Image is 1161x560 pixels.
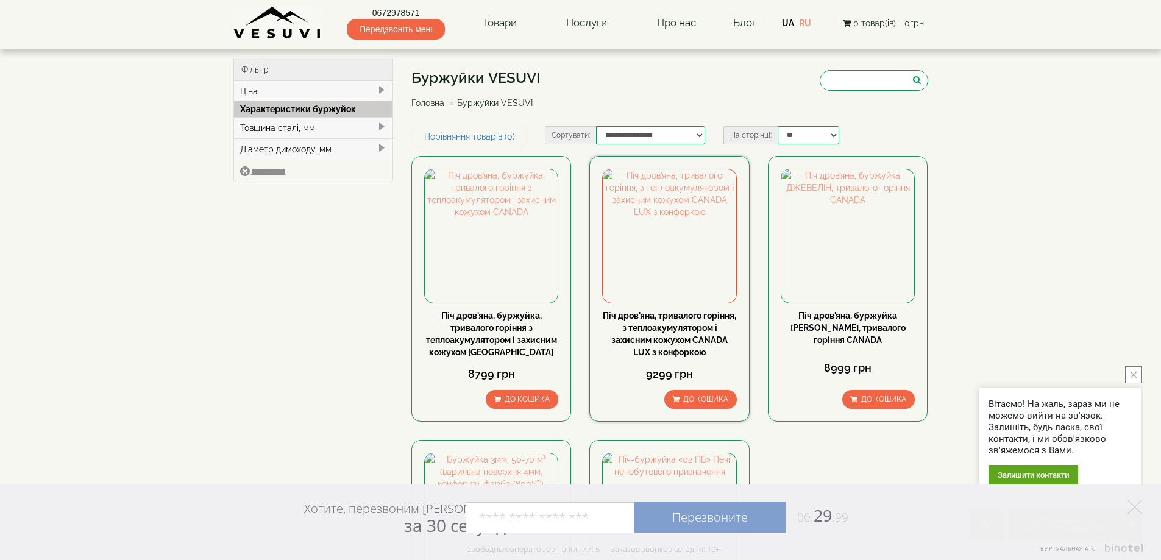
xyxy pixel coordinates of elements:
a: Порівняння товарів (0) [411,126,528,147]
span: Передзвоніть мені [347,19,445,40]
div: Хотите, перезвоним [PERSON_NAME] [304,501,513,535]
a: Піч дров'яна, буржуйка [PERSON_NAME], тривалого горіння CANADA [790,311,906,345]
a: Послуги [554,9,619,37]
li: Буржуйки VESUVI [447,97,533,109]
div: 8999 грн [781,360,915,376]
a: Товари [470,9,529,37]
span: Виртуальная АТС [1040,545,1096,553]
div: Фільтр [234,58,393,81]
img: Завод VESUVI [233,6,322,40]
div: Товщина сталі, мм [234,117,393,138]
label: На сторінці: [723,126,778,144]
button: До кошика [842,390,915,409]
img: Піч дров'яна, буржуйка ДЖЕВЕЛІН, тривалого горіння CANADA [781,169,914,302]
span: До кошика [505,395,550,403]
span: :99 [832,509,848,525]
a: 0672978571 [347,7,445,19]
a: Про нас [645,9,708,37]
a: Піч дров'яна, тривалого горіння, з теплоакумулятором і захисним кожухом CANADA LUX з конфоркою [603,311,736,357]
a: UA [782,18,794,28]
button: 0 товар(ів) - 0грн [839,16,928,30]
div: Вітаємо! На жаль, зараз ми не можемо вийти на зв'язок. Залишіть, будь ласка, свої контакти, і ми ... [989,399,1132,456]
a: Перезвоните [634,502,786,533]
div: Свободных операторов на линии: 5 Заказов звонков сегодня: 10+ [466,544,720,554]
div: 9299 грн [602,366,736,382]
img: Піч дров'яна, тривалого горіння, з теплоакумулятором і захисним кожухом CANADA LUX з конфоркою [603,169,736,302]
span: До кошика [683,395,728,403]
button: До кошика [486,390,558,409]
div: Характеристики буржуйок [234,101,393,117]
div: Діаметр димоходу, мм [234,138,393,160]
h1: Буржуйки VESUVI [411,70,542,86]
div: Залишити контакти [989,465,1078,485]
button: До кошика [664,390,737,409]
span: 0 товар(ів) - 0грн [853,18,924,28]
label: Сортувати: [545,126,596,144]
a: Головна [411,98,444,108]
a: Блог [733,16,756,29]
a: Виртуальная АТС [1033,544,1146,560]
a: Піч дров'яна, буржуйка, тривалого горіння з теплоакумулятором і захисним кожухом [GEOGRAPHIC_DATA] [426,311,557,357]
div: 8799 грн [424,366,558,382]
div: Ціна [234,81,393,102]
a: RU [799,18,811,28]
span: за 30 секунд? [404,514,513,537]
button: close button [1125,366,1142,383]
img: Піч дров'яна, буржуйка, тривалого горіння з теплоакумулятором і захисним кожухом CANADA [425,169,558,302]
span: 00: [797,509,814,525]
span: До кошика [861,395,906,403]
span: 29 [786,504,848,526]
